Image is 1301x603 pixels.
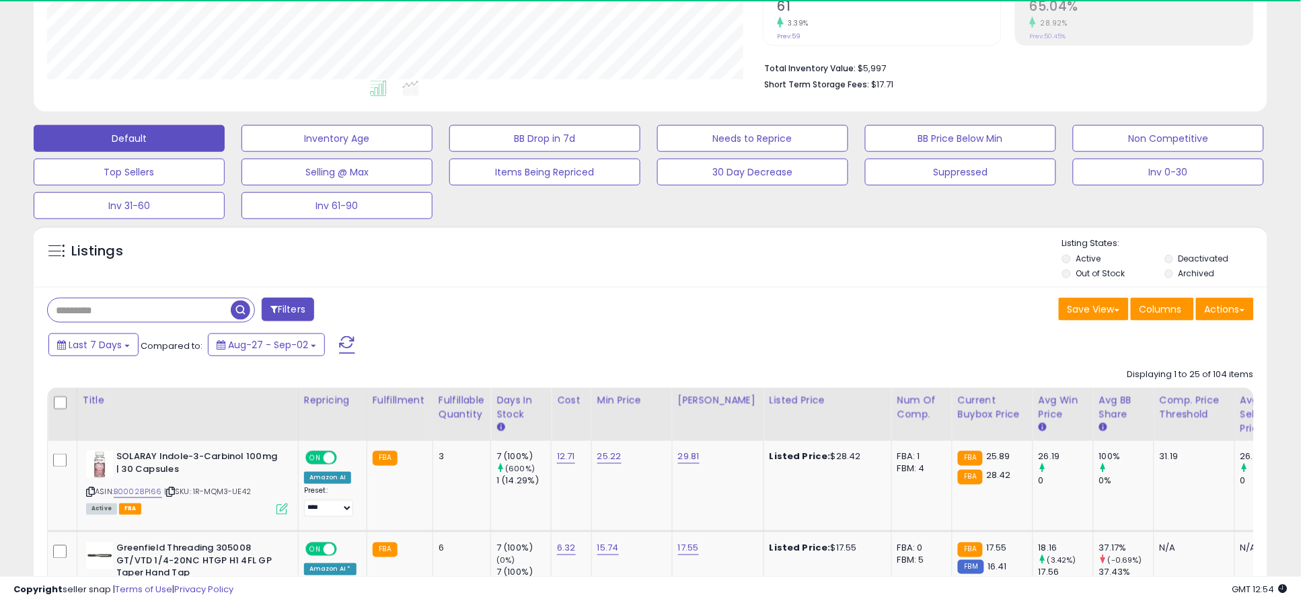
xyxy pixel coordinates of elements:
[770,542,831,555] b: Listed Price:
[335,544,357,555] span: OFF
[241,192,433,219] button: Inv 61-90
[1039,475,1093,487] div: 0
[988,561,1007,573] span: 16.41
[958,451,983,466] small: FBA
[174,583,233,596] a: Privacy Policy
[657,159,848,186] button: 30 Day Decrease
[34,159,225,186] button: Top Sellers
[439,393,485,421] div: Fulfillable Quantity
[986,450,1010,463] span: 25.89
[1240,393,1290,436] div: Avg Selling Price
[304,487,357,516] div: Preset:
[1039,451,1093,463] div: 26.19
[86,542,113,569] img: 31p1MbAN8TL._SL40_.jpg
[958,542,983,557] small: FBA
[373,393,427,407] div: Fulfillment
[373,451,398,466] small: FBA
[770,393,886,407] div: Listed Price
[1140,303,1182,316] span: Columns
[228,338,308,352] span: Aug-27 - Sep-02
[304,393,361,407] div: Repricing
[1030,32,1066,40] small: Prev: 50.45%
[770,450,831,463] b: Listed Price:
[597,450,622,464] a: 25.22
[496,451,551,463] div: 7 (100%)
[496,393,546,421] div: Days In Stock
[765,59,1244,75] li: $5,997
[1059,298,1129,321] button: Save View
[307,544,324,555] span: ON
[116,542,280,584] b: Greenfield Threading 305008 GT/VTD 1/4-20NC HTGP H1 4FL GP Taper Hand Tap
[13,584,233,596] div: seller snap | |
[557,393,586,407] div: Cost
[897,555,942,567] div: FBM: 5
[1127,368,1254,381] div: Displaying 1 to 25 of 104 items
[1131,298,1194,321] button: Columns
[496,555,515,566] small: (0%)
[557,542,576,555] a: 6.32
[1039,542,1093,555] div: 18.16
[449,159,640,186] button: Items Being Repriced
[597,542,619,555] a: 15.74
[307,452,324,464] span: ON
[958,393,1027,421] div: Current Buybox Price
[439,451,480,463] div: 3
[48,333,139,356] button: Last 7 Days
[141,339,202,352] span: Compared to:
[83,393,293,407] div: Title
[1047,555,1076,566] small: (3.42%)
[1240,542,1285,555] div: N/A
[557,450,575,464] a: 12.71
[1036,18,1068,28] small: 28.92%
[1240,475,1295,487] div: 0
[1073,159,1264,186] button: Inv 0-30
[449,125,640,152] button: BB Drop in 7d
[1160,542,1224,555] div: N/A
[770,542,881,555] div: $17.55
[1179,268,1215,279] label: Archived
[865,159,1056,186] button: Suppressed
[1039,421,1047,434] small: Avg Win Price.
[241,125,433,152] button: Inventory Age
[1179,253,1229,264] label: Deactivated
[1099,421,1107,434] small: Avg BB Share.
[778,32,801,40] small: Prev: 59
[1160,451,1224,463] div: 31.19
[13,583,63,596] strong: Copyright
[897,542,942,555] div: FBA: 0
[496,542,551,555] div: 7 (100%)
[986,469,1011,482] span: 28.42
[439,542,480,555] div: 6
[597,393,667,407] div: Min Price
[115,583,172,596] a: Terms of Use
[1240,451,1295,463] div: 26.19
[770,451,881,463] div: $28.42
[1160,393,1229,421] div: Comp. Price Threshold
[765,79,870,90] b: Short Term Storage Fees:
[335,452,357,464] span: OFF
[1062,237,1267,250] p: Listing States:
[71,242,123,261] h5: Listings
[241,159,433,186] button: Selling @ Max
[86,504,117,515] span: All listings currently available for purchase on Amazon
[86,451,113,478] img: 41xjEAtKOnL._SL40_.jpg
[784,18,809,28] small: 3.39%
[116,451,280,479] b: SOLARAY Indole-3-Carbinol 100mg | 30 Capsules
[119,504,142,515] span: FBA
[1108,555,1142,566] small: (-0.69%)
[958,560,984,574] small: FBM
[1073,125,1264,152] button: Non Competitive
[208,333,325,356] button: Aug-27 - Sep-02
[262,298,314,321] button: Filters
[496,421,505,434] small: Days In Stock.
[505,464,535,475] small: (600%)
[114,487,162,498] a: B00028PI66
[678,393,758,407] div: [PERSON_NAME]
[872,78,894,91] span: $17.71
[897,393,946,421] div: Num of Comp.
[958,470,983,485] small: FBA
[1099,393,1148,421] div: Avg BB Share
[164,487,251,497] span: | SKU: 1R-MQM3-UE42
[34,125,225,152] button: Default
[1076,268,1125,279] label: Out of Stock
